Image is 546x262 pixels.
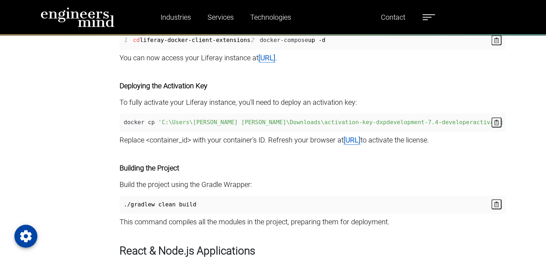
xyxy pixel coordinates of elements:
img: logo [41,7,115,27]
span: ./gradlew clean build [124,201,196,208]
a: Contact [378,9,408,25]
span: docker [124,119,145,126]
a: Technologies [247,9,294,25]
span: up -d [308,37,325,43]
a: [URL] [344,136,360,145]
span: cp [148,119,155,126]
a: Services [205,9,237,25]
strong: Deploying the Activation Key [120,81,207,90]
span: 1 [124,36,133,45]
span: 2 [251,36,260,45]
a: Industries [158,9,194,25]
p: Build the project using the Gradle Wrapper: [120,179,506,190]
button: Copy Code [491,117,501,127]
p: You can now access your Liferay instance at . [120,52,506,63]
span: docker-compose [260,37,308,43]
a: [URL] [258,53,275,62]
p: To fully activate your Liferay instance, you'll need to deploy an activation key: [120,97,506,108]
span: 'C:\Users\[PERSON_NAME] [PERSON_NAME]\Downloads\activation-key-dxpdevelopment-7.4-developeractiva... [158,119,539,126]
h3: React & Node.js Applications [120,244,506,257]
p: This command compiles all the modules in the project, preparing them for deployment. [120,216,506,227]
button: Copy Code [491,199,501,209]
button: Copy Code [491,35,501,45]
p: Replace <container_id> with your container's ID. Refresh your browser at to activate the license. [120,135,506,145]
strong: Building the Project [120,164,179,172]
span: liferay-docker-client-extensions [140,37,250,43]
span: cd [133,37,140,43]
